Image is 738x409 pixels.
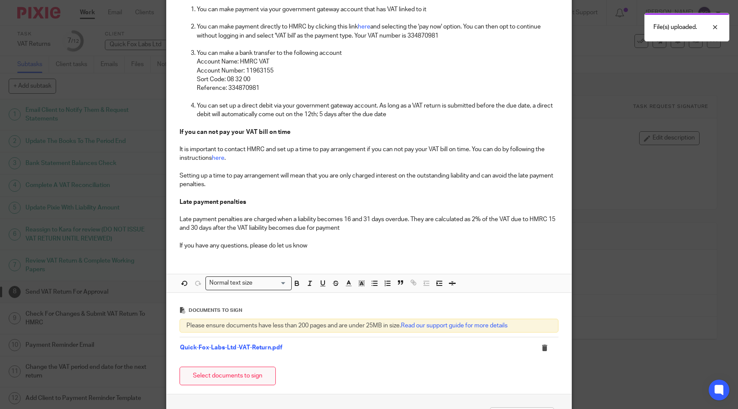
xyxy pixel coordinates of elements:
p: You can set up a direct debit via your government gateway account. As long as a VAT return is sub... [197,101,559,119]
strong: If you can not pay your VAT bill on time [180,129,290,135]
button: Select documents to sign [180,367,276,385]
input: Search for option [255,279,287,288]
a: here [212,155,224,161]
p: Setting up a time to pay arrangement will mean that you are only charged interest on the outstand... [180,171,559,189]
div: Search for option [205,276,292,290]
p: Reference: 334870981 [197,84,559,92]
a: Quick-Fox-Labs-Ltd-VAT-Return.pdf [180,345,282,351]
div: Please ensure documents have less than 200 pages and are under 25MB in size. [180,319,559,333]
span: Documents to sign [189,308,242,313]
a: Read our support guide for more details [401,323,508,329]
p: Sort Code: 08 32 00 [197,75,559,84]
p: Account Number: 11963155 [197,67,559,75]
p: It is important to contact HMRC and set up a time to pay arrangement if you can not pay your VAT ... [180,145,559,163]
p: Late payment penalties are charged when a liability becomes 16 and 31 days overdue. They are calc... [180,215,559,233]
strong: Late payment penalties [180,199,246,205]
span: Normal text size [208,279,255,288]
p: File(s) uploaded. [653,23,697,32]
p: If you have any questions, please do let us know [180,241,559,250]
